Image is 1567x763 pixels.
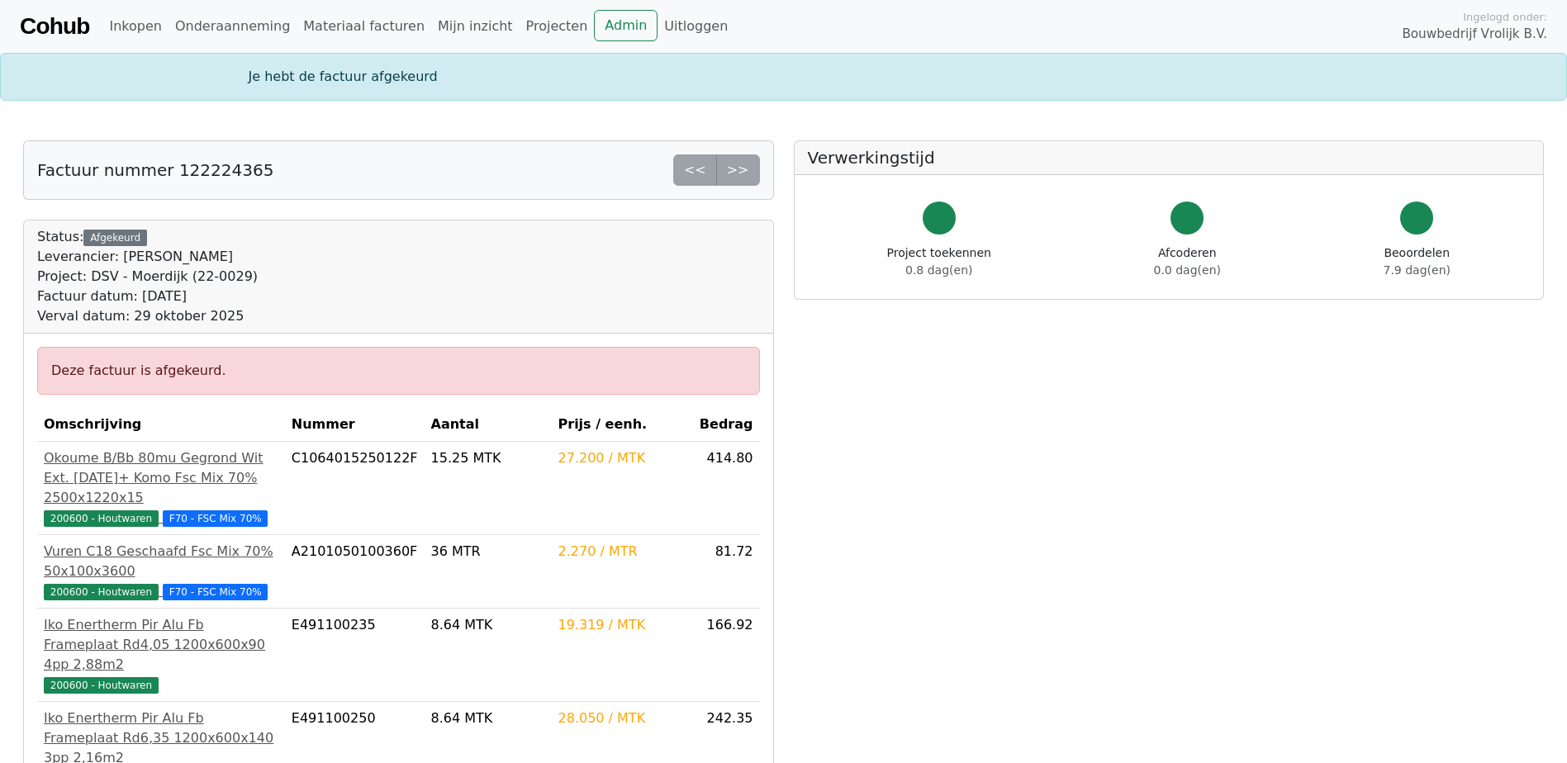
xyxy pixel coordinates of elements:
[658,10,734,43] a: Uitloggen
[691,535,759,609] td: 81.72
[37,227,258,326] div: Status:
[163,584,268,600] span: F70 - FSC Mix 70%
[887,244,991,279] div: Project toekennen
[520,10,595,43] a: Projecten
[44,510,159,527] span: 200600 - Houtwaren
[1154,263,1221,277] span: 0.0 dag(en)
[558,708,686,728] div: 28.050 / MTK
[425,408,552,442] th: Aantal
[239,67,1329,87] div: Je hebt de factuur afgekeurd
[297,10,431,43] a: Materiaal facturen
[808,148,1531,168] h5: Verwerkingstijd
[37,287,258,306] div: Factuur datum: [DATE]
[431,542,545,562] div: 36 MTR
[20,7,89,46] a: Cohub
[691,442,759,535] td: 414.80
[44,677,159,694] span: 200600 - Houtwaren
[431,10,520,43] a: Mijn inzicht
[285,442,425,535] td: C1064015250122F
[44,584,159,600] span: 200600 - Houtwaren
[37,306,258,326] div: Verval datum: 29 oktober 2025
[431,615,545,635] div: 8.64 MTK
[1384,263,1451,277] span: 7.9 dag(en)
[1402,25,1547,44] span: Bouwbedrijf Vrolijk B.V.
[37,347,760,395] div: Deze factuur is afgekeurd.
[44,542,278,581] div: Vuren C18 Geschaafd Fsc Mix 70% 50x100x3600
[102,10,168,43] a: Inkopen
[691,609,759,702] td: 166.92
[1463,9,1547,25] span: Ingelogd onder:
[552,408,692,442] th: Prijs / eenh.
[44,448,278,508] div: Okoume B/Bb 80mu Gegrond Wit Ext. [DATE]+ Komo Fsc Mix 70% 2500x1220x15
[431,708,545,728] div: 8.64 MTK
[558,542,686,562] div: 2.270 / MTR
[558,448,686,468] div: 27.200 / MTK
[83,230,146,246] div: Afgekeurd
[558,615,686,635] div: 19.319 / MTK
[594,10,658,41] a: Admin
[44,448,278,528] a: Okoume B/Bb 80mu Gegrond Wit Ext. [DATE]+ Komo Fsc Mix 70% 2500x1220x15200600 - Houtwaren F70 - F...
[163,510,268,527] span: F70 - FSC Mix 70%
[169,10,297,43] a: Onderaanneming
[44,615,278,694] a: Iko Enertherm Pir Alu Fb Frameplaat Rd4,05 1200x600x90 4pp 2,88m2200600 - Houtwaren
[1384,244,1451,279] div: Beoordelen
[44,615,278,675] div: Iko Enertherm Pir Alu Fb Frameplaat Rd4,05 1200x600x90 4pp 2,88m2
[691,408,759,442] th: Bedrag
[285,609,425,702] td: E491100235
[1154,244,1221,279] div: Afcoderen
[37,247,258,267] div: Leverancier: [PERSON_NAME]
[431,448,545,468] div: 15.25 MTK
[285,535,425,609] td: A2101050100360F
[905,263,972,277] span: 0.8 dag(en)
[37,408,285,442] th: Omschrijving
[37,267,258,287] div: Project: DSV - Moerdijk (22-0029)
[285,408,425,442] th: Nummer
[44,542,278,601] a: Vuren C18 Geschaafd Fsc Mix 70% 50x100x3600200600 - Houtwaren F70 - FSC Mix 70%
[37,160,273,180] h5: Factuur nummer 122224365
